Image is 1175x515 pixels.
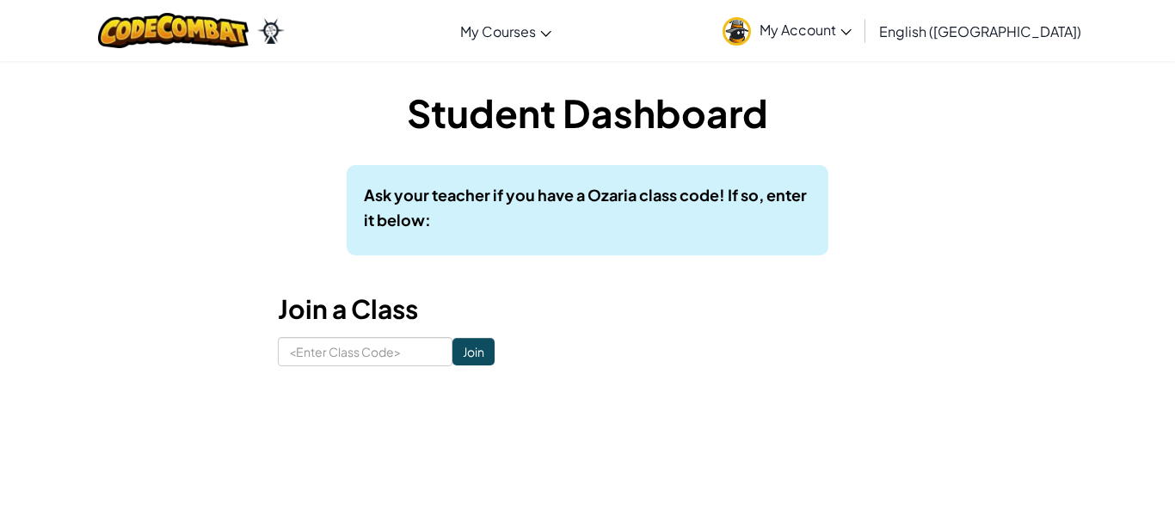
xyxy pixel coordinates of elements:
img: CodeCombat logo [98,13,249,48]
a: My Account [714,3,860,58]
img: Ozaria [257,18,285,44]
span: My Courses [460,22,536,40]
a: My Courses [452,8,560,54]
img: avatar [723,17,751,46]
input: Join [452,338,495,365]
a: English ([GEOGRAPHIC_DATA]) [870,8,1090,54]
h1: Student Dashboard [278,86,897,139]
input: <Enter Class Code> [278,337,452,366]
h3: Join a Class [278,290,897,328]
span: English ([GEOGRAPHIC_DATA]) [879,22,1081,40]
span: My Account [760,21,852,39]
b: Ask your teacher if you have a Ozaria class code! If so, enter it below: [364,185,807,230]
